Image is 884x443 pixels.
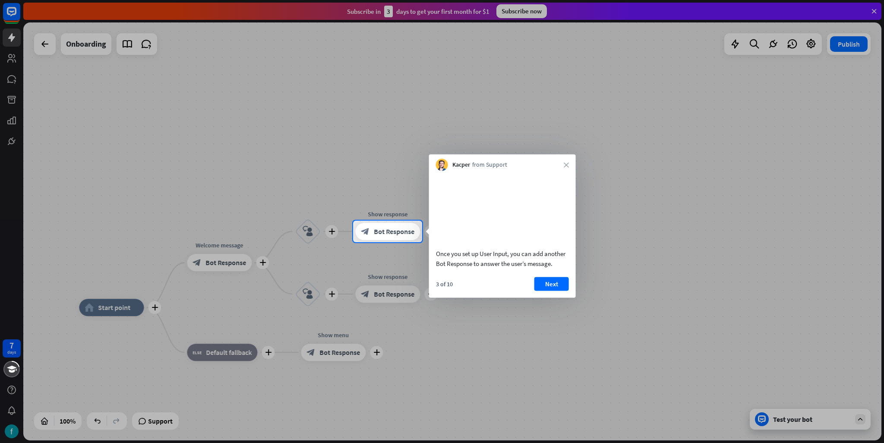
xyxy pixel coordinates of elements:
[534,277,569,291] button: Next
[452,161,470,169] span: Kacper
[374,227,414,236] span: Bot Response
[472,161,507,169] span: from Support
[436,248,569,268] div: Once you set up User Input, you can add another Bot Response to answer the user’s message.
[436,280,453,288] div: 3 of 10
[7,3,33,29] button: Open LiveChat chat widget
[564,162,569,168] i: close
[361,227,369,236] i: block_bot_response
